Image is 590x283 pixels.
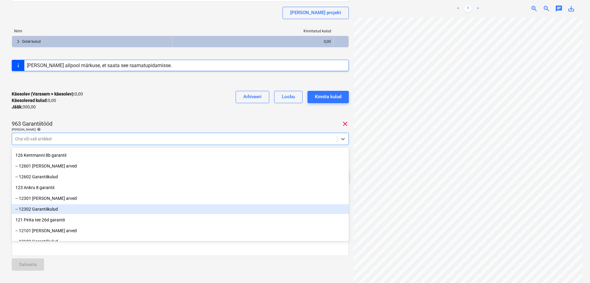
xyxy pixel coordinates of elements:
[12,193,349,203] div: -- 12301 [PERSON_NAME] arved
[236,91,269,103] button: Arhiveeri
[315,93,341,101] div: Kinnita kulud
[12,183,349,192] div: 123 Ankru 8 garantii
[543,5,550,12] span: zoom_out
[12,237,349,246] div: -- 12102 Garantiikulud
[12,120,52,127] p: 963 Garantiitööd
[12,193,349,203] div: -- 12301 Mahakantud arved
[12,226,349,236] div: -- 12101 [PERSON_NAME] arved
[274,91,303,103] button: Loobu
[283,7,349,19] button: [PERSON_NAME] projekt
[555,5,563,12] span: chat
[12,91,75,96] strong: Käesolev (Varasem + käesolev) :
[12,204,349,214] div: -- 12302 Garantiikulud
[530,5,538,12] span: zoom_in
[12,150,349,160] div: 126 Kentmanni 8b garantii
[12,226,349,236] div: -- 12101 Mahakantud arved
[474,5,481,12] a: Next page
[567,5,575,12] span: save_alt
[173,29,334,33] div: Kinnitatud kulud
[341,120,349,127] span: clear
[12,98,48,103] strong: Käesolevad kulud :
[27,63,172,68] div: [PERSON_NAME] allpool märkuse, et saata see raamatupidamisse.
[12,161,349,171] div: -- 12601 Mahakantud arved
[14,38,22,45] span: keyboard_arrow_right
[454,5,462,12] a: Previous page
[282,93,295,101] div: Loobu
[12,215,349,225] div: 121 Pirita tee 26d garantii
[12,104,23,109] strong: Jääk :
[12,91,83,97] p: 0,00
[22,37,170,46] div: Ootel kulud
[464,5,472,12] a: Page 1 is your current page
[243,93,262,101] div: Arhiveeri
[12,29,173,33] div: Nimi
[175,37,331,46] div: 0,00
[12,104,36,110] p: 300,00
[12,97,56,104] p: 0,00
[290,9,341,17] div: [PERSON_NAME] projekt
[12,172,349,182] div: -- 12602 Garantiikulud
[12,139,349,149] div: -- 0002 Garantiikulud
[36,127,41,131] span: help
[307,91,349,103] button: Kinnita kulud
[12,161,349,171] div: -- 12601 [PERSON_NAME] arved
[12,127,349,131] div: [PERSON_NAME]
